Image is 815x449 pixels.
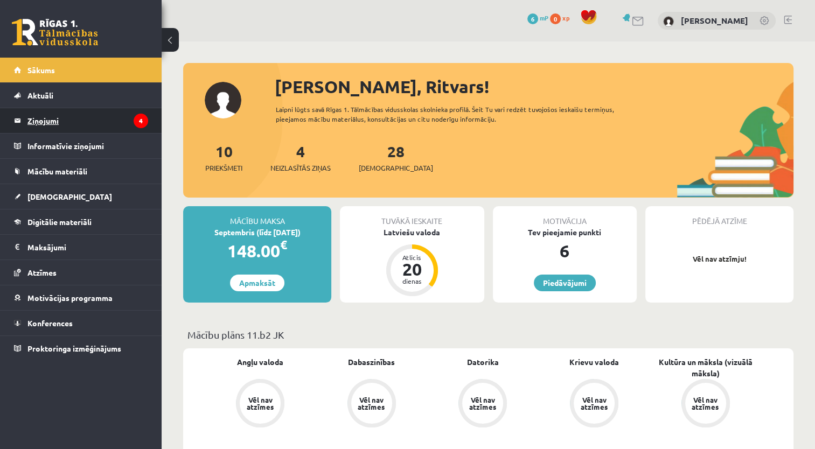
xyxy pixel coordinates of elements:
span: Neizlasītās ziņas [270,163,331,173]
div: Motivācija [493,206,637,227]
span: Konferences [27,318,73,328]
div: 6 [493,238,637,264]
span: Aktuāli [27,90,53,100]
a: Sākums [14,58,148,82]
a: 10Priekšmeti [205,142,242,173]
a: [PERSON_NAME] [681,15,748,26]
span: Mācību materiāli [27,166,87,176]
span: 0 [550,13,561,24]
a: Kultūra un māksla (vizuālā māksla) [650,356,761,379]
a: Latviešu valoda Atlicis 20 dienas [340,227,484,298]
div: Mācību maksa [183,206,331,227]
div: Pēdējā atzīme [645,206,793,227]
a: Konferences [14,311,148,335]
span: xp [562,13,569,22]
a: Vēl nav atzīmes [427,379,539,430]
span: Atzīmes [27,268,57,277]
a: [DEMOGRAPHIC_DATA] [14,184,148,209]
a: Ziņojumi4 [14,108,148,133]
div: Latviešu valoda [340,227,484,238]
span: 6 [527,13,538,24]
div: Laipni lūgts savā Rīgas 1. Tālmācības vidusskolas skolnieka profilā. Šeit Tu vari redzēt tuvojošo... [276,104,642,124]
a: Vēl nav atzīmes [650,379,761,430]
span: Motivācijas programma [27,293,113,303]
a: Mācību materiāli [14,159,148,184]
span: Sākums [27,65,55,75]
a: Dabaszinības [348,356,395,368]
div: Vēl nav atzīmes [357,396,387,410]
a: 4Neizlasītās ziņas [270,142,331,173]
a: Maksājumi [14,235,148,259]
legend: Maksājumi [27,235,148,259]
span: [DEMOGRAPHIC_DATA] [359,163,433,173]
a: Piedāvājumi [534,275,596,291]
div: Vēl nav atzīmes [579,396,609,410]
a: 28[DEMOGRAPHIC_DATA] [359,142,433,173]
a: Datorika [467,356,499,368]
a: Atzīmes [14,260,148,285]
a: Motivācijas programma [14,285,148,310]
div: 148.00 [183,238,331,264]
a: Proktoringa izmēģinājums [14,336,148,361]
a: Vēl nav atzīmes [316,379,428,430]
div: 20 [396,261,428,278]
a: 0 xp [550,13,575,22]
div: Septembris (līdz [DATE]) [183,227,331,238]
i: 4 [134,114,148,128]
div: Atlicis [396,254,428,261]
div: dienas [396,278,428,284]
span: mP [540,13,548,22]
div: [PERSON_NAME], Ritvars! [275,74,793,100]
p: Vēl nav atzīmju! [651,254,788,264]
a: Rīgas 1. Tālmācības vidusskola [12,19,98,46]
legend: Ziņojumi [27,108,148,133]
a: Krievu valoda [569,356,619,368]
div: Tev pieejamie punkti [493,227,637,238]
img: Ritvars Kleins [663,16,674,27]
legend: Informatīvie ziņojumi [27,134,148,158]
p: Mācību plāns 11.b2 JK [187,327,789,342]
span: Priekšmeti [205,163,242,173]
a: 6 mP [527,13,548,22]
div: Vēl nav atzīmes [691,396,721,410]
a: Vēl nav atzīmes [539,379,650,430]
span: Proktoringa izmēģinājums [27,343,121,353]
span: [DEMOGRAPHIC_DATA] [27,192,112,201]
span: € [280,237,287,252]
div: Vēl nav atzīmes [468,396,498,410]
a: Vēl nav atzīmes [205,379,316,430]
span: Digitālie materiāli [27,217,92,227]
a: Apmaksāt [230,275,284,291]
a: Aktuāli [14,83,148,108]
a: Informatīvie ziņojumi [14,134,148,158]
div: Tuvākā ieskaite [340,206,484,227]
a: Angļu valoda [237,356,283,368]
div: Vēl nav atzīmes [245,396,275,410]
a: Digitālie materiāli [14,209,148,234]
